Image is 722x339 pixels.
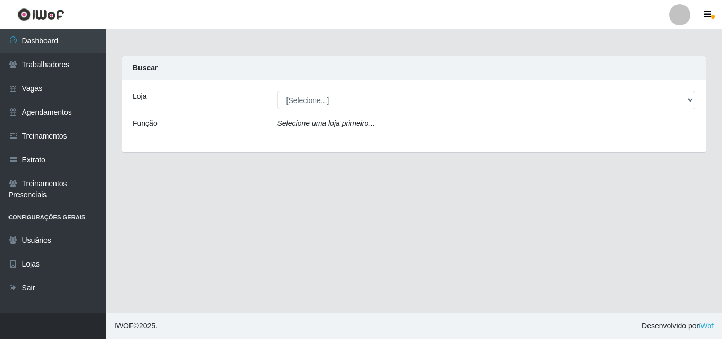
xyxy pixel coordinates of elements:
span: Desenvolvido por [642,320,714,332]
span: IWOF [114,322,134,330]
i: Selecione uma loja primeiro... [277,119,375,127]
label: Função [133,118,158,129]
span: © 2025 . [114,320,158,332]
a: iWof [699,322,714,330]
img: CoreUI Logo [17,8,64,21]
strong: Buscar [133,63,158,72]
label: Loja [133,91,146,102]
